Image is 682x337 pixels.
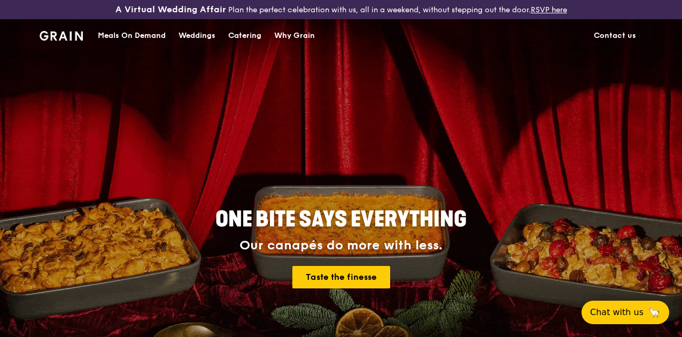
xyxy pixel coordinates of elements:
a: Weddings [172,20,222,52]
button: Chat with us🦙 [582,301,669,324]
a: Contact us [587,20,642,52]
div: Our canapés do more with less. [149,238,533,253]
a: RSVP here [531,5,567,14]
div: Weddings [179,20,215,52]
img: Grain [40,31,83,41]
a: Catering [222,20,268,52]
div: Catering [228,20,261,52]
span: Chat with us [590,306,644,319]
a: Why Grain [268,20,321,52]
a: GrainGrain [40,19,83,51]
span: 🦙 [648,306,661,319]
div: Why Grain [274,20,315,52]
div: Plan the perfect celebration with us, all in a weekend, without stepping out the door. [114,4,569,15]
a: Taste the finesse [292,266,390,288]
div: Meals On Demand [98,20,166,52]
span: ONE BITE SAYS EVERYTHING [215,207,467,232]
h3: A Virtual Wedding Affair [115,4,226,15]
